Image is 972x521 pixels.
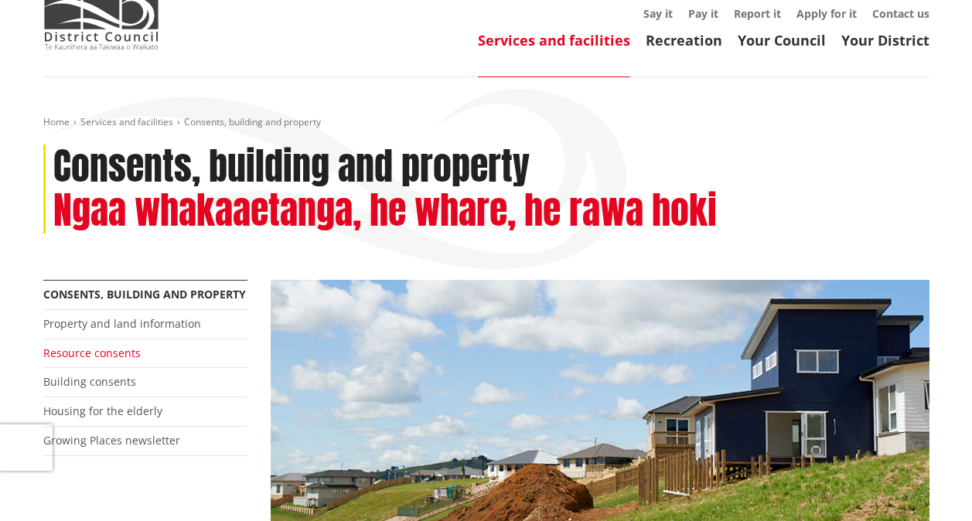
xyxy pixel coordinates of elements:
a: Home [43,115,70,128]
span: Consents, building and property [184,115,321,128]
nav: breadcrumb [43,116,929,129]
a: Say it [643,6,673,21]
h2: Ngaa whakaaetanga, he whare, he rawa hoki [53,189,717,233]
h1: Consents, building and property [53,145,530,189]
iframe: Messenger Launcher [901,456,957,512]
a: Report it [734,6,781,21]
a: Housing for the elderly [43,404,162,418]
a: Apply for it [796,6,857,21]
a: Growing Places newsletter [43,433,180,448]
a: Contact us [872,6,929,21]
a: Your District [841,31,929,49]
a: Property and land information [43,316,201,331]
a: Your Council [738,31,826,49]
a: Resource consents [43,346,141,360]
a: Building consents [43,374,136,389]
a: Pay it [688,6,718,21]
a: Services and facilities [478,31,630,49]
a: Services and facilities [80,115,173,128]
a: Consents, building and property [43,287,246,301]
a: Recreation [646,31,722,49]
